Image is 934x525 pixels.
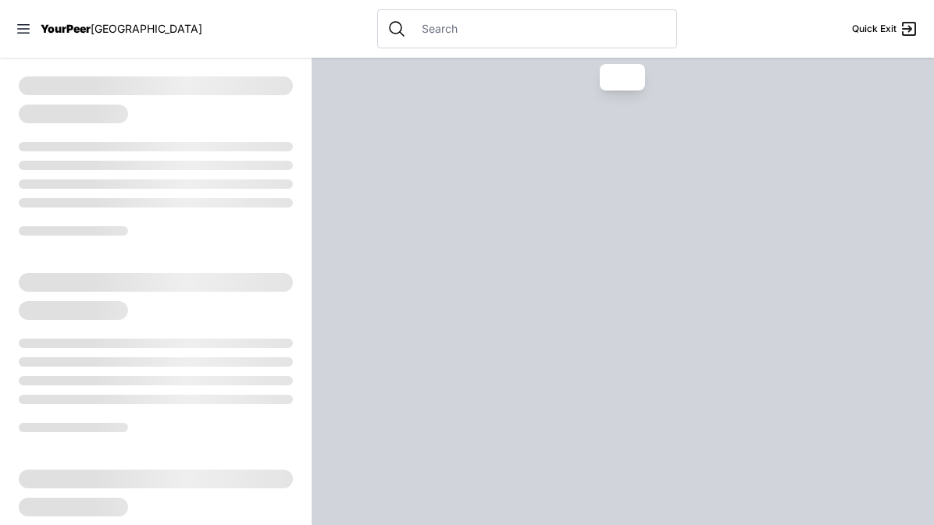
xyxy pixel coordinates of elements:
a: YourPeer[GEOGRAPHIC_DATA] [41,24,202,34]
input: Search [412,21,667,37]
span: YourPeer [41,22,91,35]
span: [GEOGRAPHIC_DATA] [91,22,202,35]
a: Quick Exit [852,20,918,38]
span: Quick Exit [852,23,897,35]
